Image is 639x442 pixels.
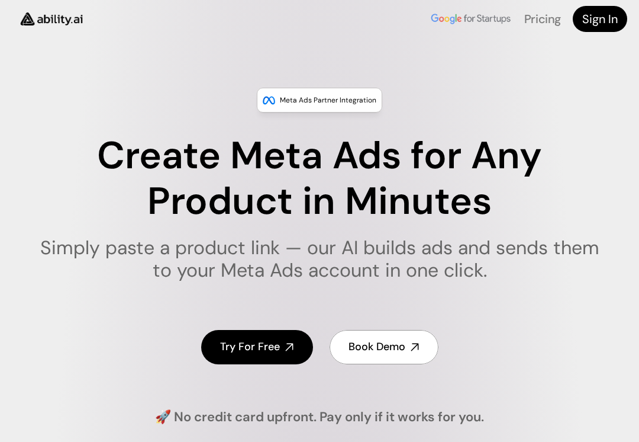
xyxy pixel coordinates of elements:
[582,11,618,27] h4: Sign In
[348,339,405,354] h4: Book Demo
[280,94,376,106] p: Meta Ads Partner Integration
[524,11,561,27] a: Pricing
[201,330,313,364] a: Try For Free
[155,408,484,427] h4: 🚀 No credit card upfront. Pay only if it works for you.
[330,330,438,364] a: Book Demo
[37,133,602,225] h1: Create Meta Ads for Any Product in Minutes
[220,339,280,354] h4: Try For Free
[37,236,602,282] h1: Simply paste a product link — our AI builds ads and sends them to your Meta Ads account in one cl...
[573,6,627,32] a: Sign In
